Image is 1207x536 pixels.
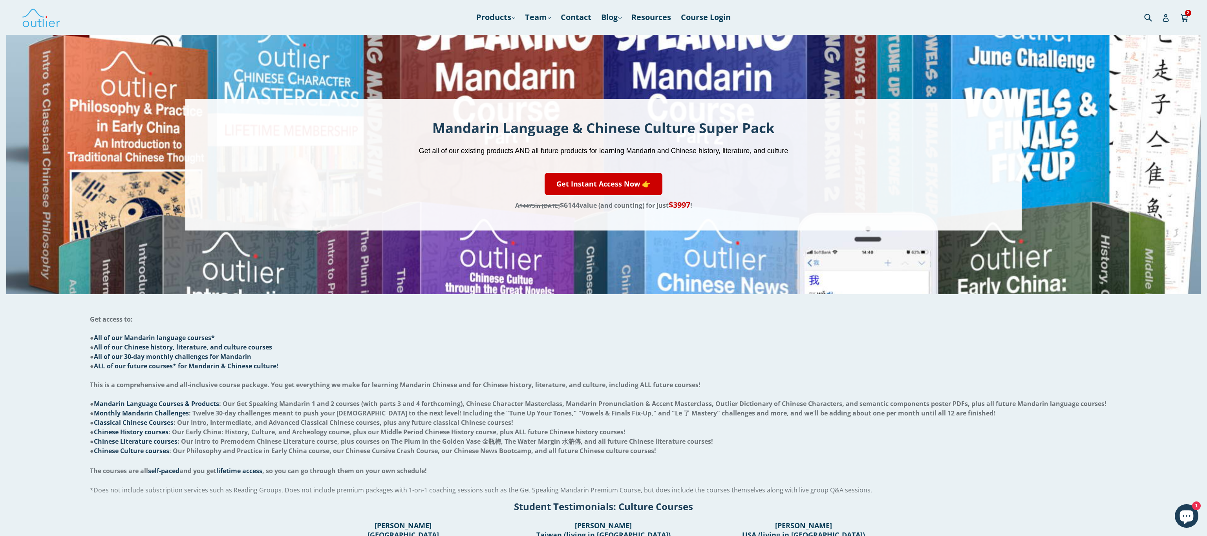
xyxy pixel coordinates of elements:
[94,399,219,408] span: Mandarin Language Courses & Products
[472,10,519,24] a: Products
[1180,8,1189,26] a: 2
[90,428,625,436] span: ● : Our Early China: History, Culture, and Archeology course, plus our Middle Period Chinese Hist...
[1142,9,1164,25] input: Search
[90,446,656,455] span: ● : Our Philosophy and Practice in Early China course, our Chinese Cursive Crash Course, our Chin...
[90,315,133,324] span: Get access to:
[22,6,61,29] img: Outlier Linguistics
[560,200,580,210] span: $6144
[90,399,1106,408] span: ● : Our Get Speaking Mandarin 1 and 2 courses (with parts 3 and 4 forthcoming), Chinese Character...
[90,418,513,427] span: ● : Our Intro, Intermediate, and Advanced Classical Chinese courses, plus any future classical Ch...
[677,10,735,24] a: Course Login
[627,10,675,24] a: Resources
[94,418,174,427] span: Classical Chinese Courses
[94,352,251,361] span: All of our 30-day monthly challenges for Mandarin
[90,362,278,370] span: ●
[15,500,1192,513] h2: Student Testimonials: Culture Courses
[519,202,535,209] span: $4475
[94,362,278,370] span: ALL of our future courses* for Mandarin & Chinese culture!
[90,466,427,475] span: The courses are all , so you can go through them on your own schedule!
[90,437,713,446] span: ● : Our Intro to Premodern Chinese Literature course, plus courses on The Plum in the Golden Vase...
[90,343,272,351] span: ●
[90,486,872,494] span: *Does not include subscription services such as Reading Groups. Does not include premium packages...
[545,173,662,195] a: Get Instant Access Now 👉
[515,201,692,210] span: A value (and counting) for just !
[94,333,215,342] span: All of our Mandarin language courses*
[148,466,262,475] span: self-paced lifetime access
[1172,504,1201,530] inbox-online-store-chat: Shopify online store chat
[302,119,904,137] h1: Mandarin Language & Chinese Culture Super Pack
[90,381,700,389] span: This is a comprehensive and all-inclusive course package. You get everything we make for learning...
[597,10,625,24] a: Blog
[94,343,272,351] span: All of our Chinese history, literature, and culture courses
[521,10,555,24] a: Team
[90,333,215,342] span: ●
[94,428,168,436] span: Chinese History courses
[519,202,560,209] s: in [DATE]
[94,446,169,455] span: Chinese Culture courses
[90,352,251,361] span: ●
[1185,10,1191,16] span: 2
[94,437,177,446] span: Chinese Literature courses
[669,199,690,210] span: $3997
[179,466,216,475] span: and you get
[94,409,189,417] span: Monthly Mandarin Challenges
[557,10,595,24] a: Contact
[90,409,995,417] span: ● : Twelve 30-day challenges meant to push your [DEMOGRAPHIC_DATA] to the next level! Including t...
[419,147,788,155] span: Get all of our existing products AND all future products for learning Mandarin and Chinese histor...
